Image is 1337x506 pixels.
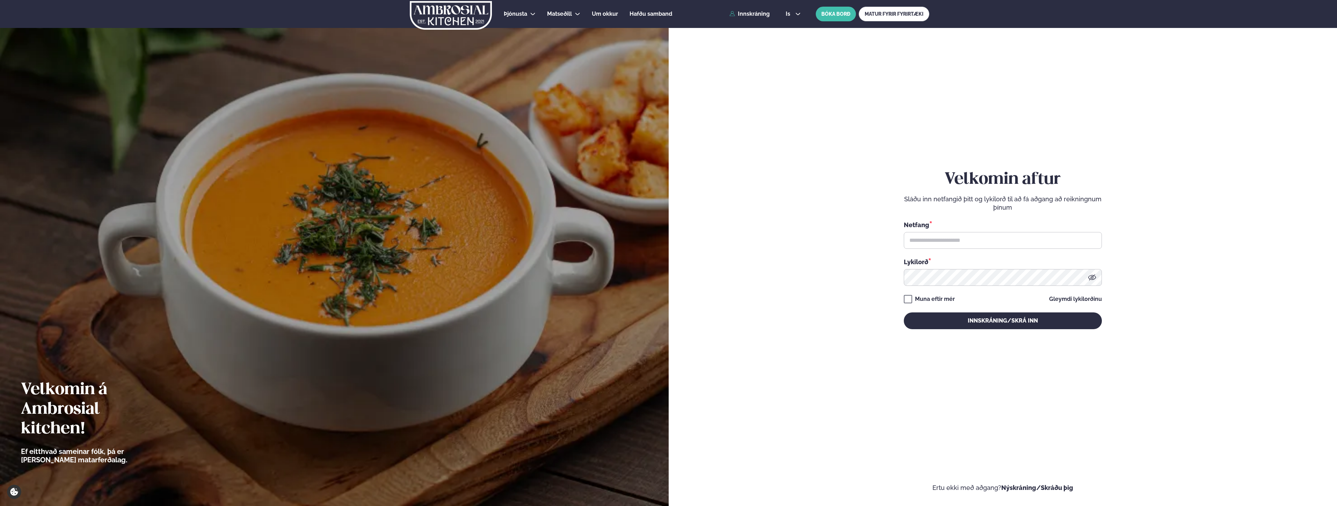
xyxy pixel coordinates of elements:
[630,10,672,18] a: Hafðu samband
[729,11,770,17] a: Innskráning
[859,7,929,21] a: MATUR FYRIR FYRIRTÆKI
[780,11,806,17] button: is
[409,1,493,30] img: logo
[504,10,527,17] span: Þjónusta
[592,10,618,18] a: Um okkur
[630,10,672,17] span: Hafðu samband
[547,10,572,18] a: Matseðill
[690,484,1316,492] p: Ertu ekki með aðgang?
[1049,296,1102,302] a: Gleymdi lykilorðinu
[904,195,1102,212] p: Sláðu inn netfangið þitt og lykilorð til að fá aðgang að reikningnum þínum
[547,10,572,17] span: Matseðill
[504,10,527,18] a: Þjónusta
[904,257,1102,266] div: Lykilorð
[21,380,166,439] h2: Velkomin á Ambrosial kitchen!
[592,10,618,17] span: Um okkur
[21,447,166,464] p: Ef eitthvað sameinar fólk, þá er [PERSON_NAME] matarferðalag.
[904,170,1102,189] h2: Velkomin aftur
[904,312,1102,329] button: Innskráning/Skrá inn
[816,7,856,21] button: BÓKA BORÐ
[7,485,21,499] a: Cookie settings
[1001,484,1073,491] a: Nýskráning/Skráðu þig
[904,220,1102,229] div: Netfang
[786,11,792,17] span: is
